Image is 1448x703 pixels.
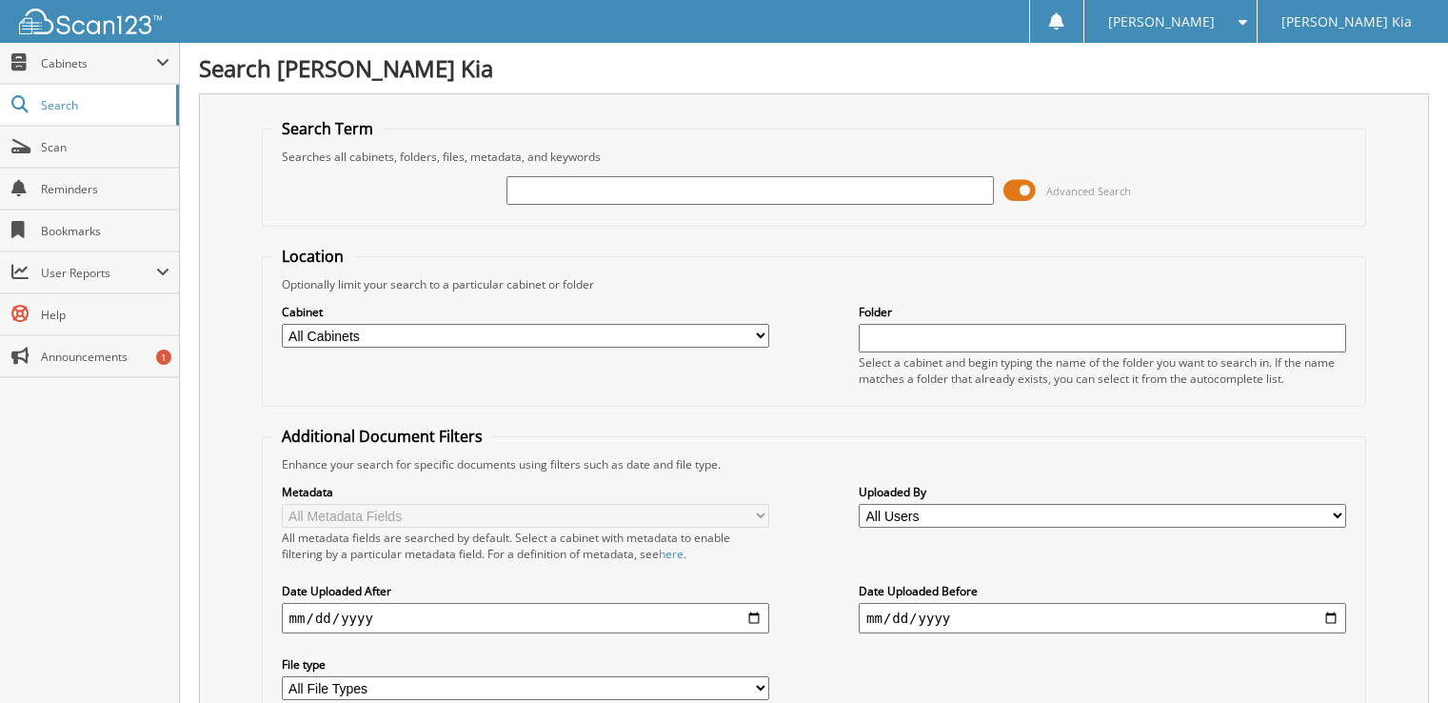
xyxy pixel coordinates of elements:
span: Cabinets [41,55,156,71]
span: [PERSON_NAME] Kia [1281,16,1412,28]
span: Advanced Search [1046,184,1131,198]
a: here [659,546,684,562]
label: Uploaded By [859,484,1346,500]
label: Date Uploaded Before [859,583,1346,599]
div: 1 [156,350,171,365]
input: start [282,603,769,633]
span: Bookmarks [41,223,169,239]
label: Date Uploaded After [282,583,769,599]
input: end [859,603,1346,633]
legend: Additional Document Filters [272,426,492,447]
legend: Search Term [272,118,383,139]
label: Folder [859,304,1346,320]
div: All metadata fields are searched by default. Select a cabinet with metadata to enable filtering b... [282,530,769,562]
label: Cabinet [282,304,769,320]
div: Searches all cabinets, folders, files, metadata, and keywords [272,149,1357,165]
span: Help [41,307,169,323]
legend: Location [272,246,353,267]
h1: Search [PERSON_NAME] Kia [199,52,1429,84]
span: Announcements [41,349,169,365]
label: Metadata [282,484,769,500]
span: [PERSON_NAME] [1108,16,1215,28]
span: Scan [41,139,169,155]
span: Reminders [41,181,169,197]
span: User Reports [41,265,156,281]
label: File type [282,656,769,673]
div: Enhance your search for specific documents using filters such as date and file type. [272,456,1357,472]
div: Select a cabinet and begin typing the name of the folder you want to search in. If the name match... [859,354,1346,387]
div: Optionally limit your search to a particular cabinet or folder [272,276,1357,292]
span: Search [41,97,167,113]
img: scan123-logo-white.svg [19,9,162,34]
